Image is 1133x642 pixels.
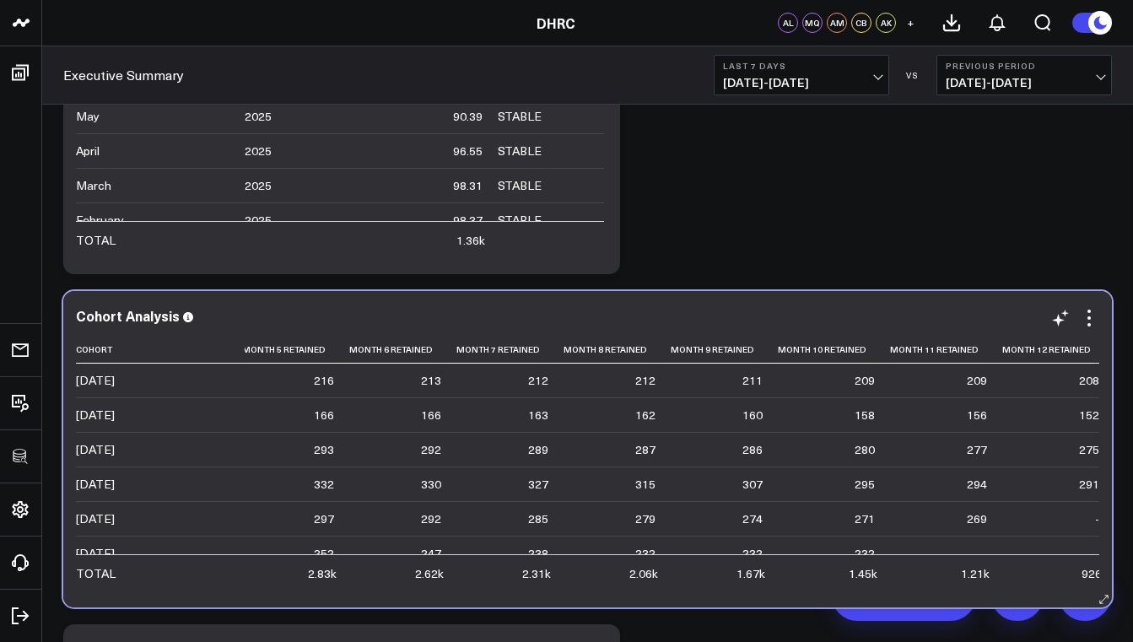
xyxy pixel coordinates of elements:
[742,545,763,562] div: 232
[308,565,337,582] div: 2.83k
[635,545,656,562] div: 232
[635,510,656,527] div: 279
[76,108,100,125] div: May
[314,372,334,389] div: 216
[742,372,763,389] div: 211
[629,565,658,582] div: 2.06k
[453,177,483,194] div: 98.31
[314,510,334,527] div: 297
[314,407,334,424] div: 166
[415,565,444,582] div: 2.62k
[421,476,441,493] div: 330
[778,336,890,364] th: Month 10 Retained
[245,212,272,229] div: 2025
[907,17,914,29] span: +
[349,336,456,364] th: Month 6 Retained
[849,565,877,582] div: 1.45k
[671,336,778,364] th: Month 9 Retained
[498,212,542,229] div: STABLE
[314,476,334,493] div: 332
[421,407,441,424] div: 166
[967,372,987,389] div: 209
[456,336,564,364] th: Month 7 Retained
[742,441,763,458] div: 286
[528,407,548,424] div: 163
[855,476,875,493] div: 295
[635,476,656,493] div: 315
[63,66,184,84] a: Executive Summary
[1079,441,1099,458] div: 275
[76,177,111,194] div: March
[855,441,875,458] div: 280
[714,55,889,95] button: Last 7 Days[DATE]-[DATE]
[890,336,1002,364] th: Month 11 Retained
[635,441,656,458] div: 287
[736,565,765,582] div: 1.67k
[961,565,990,582] div: 1.21k
[76,212,124,229] div: February
[855,407,875,424] div: 158
[245,177,272,194] div: 2025
[76,441,115,458] div: [DATE]
[498,143,542,159] div: STABLE
[1079,372,1099,389] div: 208
[983,545,987,562] div: -
[76,510,115,527] div: [DATE]
[564,336,671,364] th: Month 8 Retained
[1079,407,1099,424] div: 152
[967,476,987,493] div: 294
[242,336,349,364] th: Month 5 Retained
[946,61,1103,71] b: Previous Period
[76,306,180,325] div: Cohort Analysis
[453,143,483,159] div: 96.55
[1079,476,1099,493] div: 291
[900,13,920,33] button: +
[851,13,871,33] div: CB
[967,510,987,527] div: 269
[855,510,875,527] div: 271
[802,13,823,33] div: MQ
[528,372,548,389] div: 212
[742,510,763,527] div: 274
[76,545,115,562] div: [DATE]
[453,212,483,229] div: 98.37
[76,143,100,159] div: April
[528,510,548,527] div: 285
[76,232,116,249] div: TOTAL
[1095,510,1099,527] div: -
[1095,545,1099,562] div: -
[876,13,896,33] div: AK
[76,565,116,582] div: TOTAL
[421,372,441,389] div: 213
[522,565,551,582] div: 2.31k
[314,545,334,562] div: 252
[723,61,880,71] b: Last 7 Days
[967,441,987,458] div: 277
[76,476,115,493] div: [DATE]
[827,13,847,33] div: AM
[635,372,656,389] div: 212
[967,407,987,424] div: 156
[456,232,485,249] div: 1.36k
[76,336,245,364] th: Cohort
[76,372,115,389] div: [DATE]
[76,407,115,424] div: [DATE]
[421,441,441,458] div: 292
[1082,565,1102,582] div: 926
[1002,336,1114,364] th: Month 12 Retained
[742,407,763,424] div: 160
[245,108,272,125] div: 2025
[421,510,441,527] div: 292
[635,407,656,424] div: 162
[498,177,542,194] div: STABLE
[528,476,548,493] div: 327
[936,55,1112,95] button: Previous Period[DATE]-[DATE]
[498,108,542,125] div: STABLE
[245,143,272,159] div: 2025
[528,545,548,562] div: 238
[778,13,798,33] div: AL
[723,76,880,89] span: [DATE] - [DATE]
[537,13,575,32] a: DHRC
[421,545,441,562] div: 247
[314,441,334,458] div: 293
